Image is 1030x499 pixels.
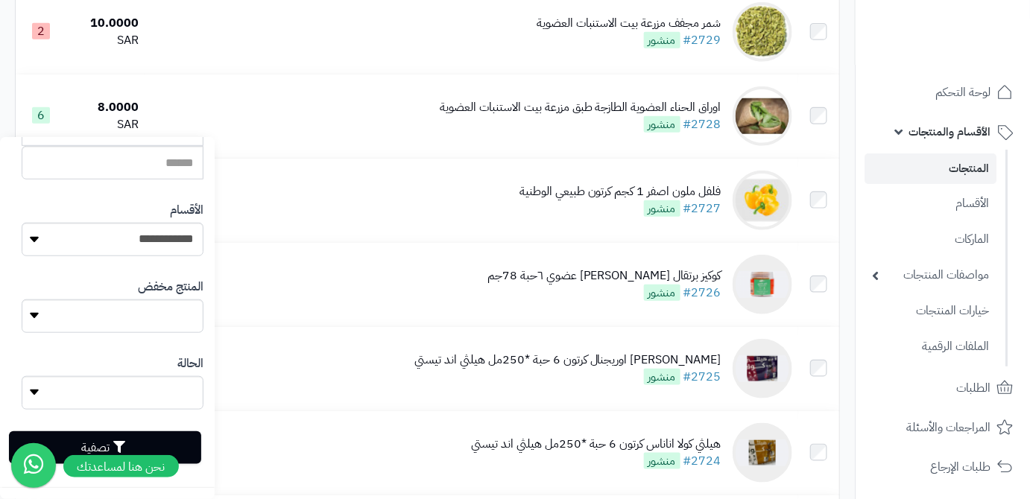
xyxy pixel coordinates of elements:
img: فلفل ملون اصفر 1 كجم كرتون طبيعي الوطنية [733,171,792,230]
a: خيارات المنتجات [865,295,996,327]
span: 6 [32,107,50,124]
a: #2724 [683,452,721,470]
span: منشور [644,32,680,48]
div: هيلثي كولا اناناس كرتون 6 حبة *250مل هيلثي اند تيستي [471,436,721,453]
a: لوحة التحكم [865,74,1021,110]
div: شمر مجفف مزرعة بيت الاستنبات العضوية [537,15,721,32]
div: 8.0000 [72,99,139,116]
div: 10.0000 [72,15,139,32]
div: اوراق الحناء العضوية الطازجة طبق مزرعة بيت الاستنبات العضوية [440,99,721,116]
a: المراجعات والأسئلة [865,410,1021,445]
span: منشور [644,200,680,217]
a: #2727 [683,200,721,217]
label: المنتج مخفض [138,279,203,296]
img: كوكيز برتقال كيتو عضوي ٦حبة 78جم [733,255,792,314]
a: #2726 [683,284,721,302]
div: كوكيز برتقال [PERSON_NAME] عضوي ٦حبة 78جم [487,267,721,285]
a: مواصفات المنتجات [865,259,996,291]
div: فلفل ملون اصفر 1 كجم كرتون طبيعي الوطنية [519,183,721,200]
a: #2729 [683,31,721,49]
img: شمر مجفف مزرعة بيت الاستنبات العضوية [733,2,792,62]
a: الماركات [865,223,996,255]
span: طلبات الإرجاع [930,457,990,477]
label: الأقسام [170,202,203,219]
a: #2725 [683,368,721,386]
img: هيلثي كولا اناناس كرتون 6 حبة *250مل هيلثي اند تيستي [733,423,792,483]
span: الطلبات [956,378,990,398]
a: طلبات الإرجاع [865,449,1021,485]
a: الطلبات [865,370,1021,406]
a: الأقسام [865,188,996,220]
a: الملفات الرقمية [865,331,996,363]
button: تصفية [9,431,201,464]
img: اوراق الحناء العضوية الطازجة طبق مزرعة بيت الاستنبات العضوية [733,86,792,146]
span: منشور [644,453,680,469]
span: لوحة التحكم [935,82,990,103]
a: #2728 [683,115,721,133]
span: 2 [32,23,50,39]
span: الأقسام والمنتجات [909,121,990,142]
a: المنتجات [865,153,996,184]
span: المراجعات والأسئلة [906,417,990,438]
div: SAR [72,32,139,49]
label: الحالة [177,355,203,372]
div: [PERSON_NAME] اوريجنال كرتون 6 حبة *250مل هيلثي اند تيستي [414,352,721,369]
span: منشور [644,116,680,133]
div: SAR [72,116,139,133]
span: منشور [644,369,680,385]
img: هيلثي كولا اوريجنال كرتون 6 حبة *250مل هيلثي اند تيستي [733,339,792,398]
span: منشور [644,285,680,301]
